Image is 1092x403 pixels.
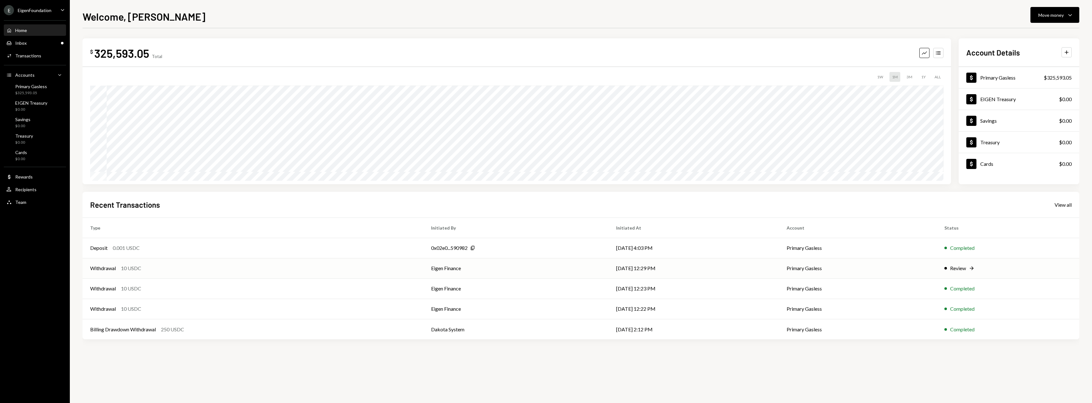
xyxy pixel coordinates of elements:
[904,72,915,82] div: 3M
[4,184,66,195] a: Recipients
[121,305,141,313] div: 10 USDC
[90,199,160,210] h2: Recent Transactions
[950,305,975,313] div: Completed
[113,244,140,252] div: 0.001 USDC
[15,174,33,179] div: Rewards
[959,132,1079,153] a: Treasury$0.00
[4,50,66,61] a: Transactions
[15,100,47,106] div: EIGEN Treasury
[90,326,156,333] div: Billing Drawdown Withdrawal
[1059,117,1072,125] div: $0.00
[966,47,1020,58] h2: Account Details
[959,110,1079,131] a: Savings$0.00
[875,72,886,82] div: 1W
[4,37,66,49] a: Inbox
[423,218,609,238] th: Initiated By
[609,299,779,319] td: [DATE] 12:22 PM
[980,161,993,167] div: Cards
[609,319,779,339] td: [DATE] 2:12 PM
[15,123,30,129] div: $0.00
[779,218,936,238] th: Account
[1059,160,1072,168] div: $0.00
[1059,95,1072,103] div: $0.00
[980,96,1016,102] div: EIGEN Treasury
[980,139,1000,145] div: Treasury
[15,28,27,33] div: Home
[4,82,66,97] a: Primary Gasless$325,593.05
[161,326,184,333] div: 250 USDC
[4,196,66,208] a: Team
[15,53,41,58] div: Transactions
[94,46,149,60] div: 325,593.05
[4,69,66,81] a: Accounts
[779,278,936,299] td: Primary Gasless
[779,299,936,319] td: Primary Gasless
[1038,12,1064,18] div: Move money
[4,148,66,163] a: Cards$0.00
[423,278,609,299] td: Eigen Finance
[90,305,116,313] div: Withdrawal
[4,5,14,15] div: E
[609,238,779,258] td: [DATE] 4:03 PM
[90,285,116,292] div: Withdrawal
[937,218,1080,238] th: Status
[423,299,609,319] td: Eigen Finance
[15,133,33,139] div: Treasury
[15,40,27,46] div: Inbox
[950,264,966,272] div: Review
[121,264,141,272] div: 10 USDC
[4,98,66,114] a: EIGEN Treasury$0.00
[950,285,975,292] div: Completed
[90,49,93,55] div: $
[959,88,1079,110] a: EIGEN Treasury$0.00
[15,90,47,96] div: $325,593.05
[609,218,779,238] th: Initiated At
[950,326,975,333] div: Completed
[18,8,51,13] div: EigenFoundation
[15,84,47,89] div: Primary Gasless
[980,118,997,124] div: Savings
[779,258,936,278] td: Primary Gasless
[1055,202,1072,208] div: View all
[152,54,162,59] div: Total
[779,319,936,339] td: Primary Gasless
[15,150,27,155] div: Cards
[15,72,35,78] div: Accounts
[423,319,609,339] td: Dakota System
[779,238,936,258] td: Primary Gasless
[4,131,66,146] a: Treasury$0.00
[90,244,108,252] div: Deposit
[15,156,27,162] div: $0.00
[121,285,141,292] div: 10 USDC
[83,10,205,23] h1: Welcome, [PERSON_NAME]
[959,153,1079,174] a: Cards$0.00
[4,115,66,130] a: Savings$0.00
[15,199,26,205] div: Team
[1055,201,1072,208] a: View all
[1044,74,1072,81] div: $325,593.05
[919,72,928,82] div: 1Y
[4,24,66,36] a: Home
[959,67,1079,88] a: Primary Gasless$325,593.05
[431,244,468,252] div: 0x02e0...590982
[932,72,943,82] div: ALL
[889,72,900,82] div: 1M
[423,258,609,278] td: Eigen Finance
[609,278,779,299] td: [DATE] 12:23 PM
[1059,139,1072,146] div: $0.00
[980,75,1015,81] div: Primary Gasless
[15,140,33,145] div: $0.00
[15,117,30,122] div: Savings
[609,258,779,278] td: [DATE] 12:29 PM
[15,107,47,112] div: $0.00
[950,244,975,252] div: Completed
[90,264,116,272] div: Withdrawal
[1030,7,1079,23] button: Move money
[83,218,423,238] th: Type
[4,171,66,182] a: Rewards
[15,187,37,192] div: Recipients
